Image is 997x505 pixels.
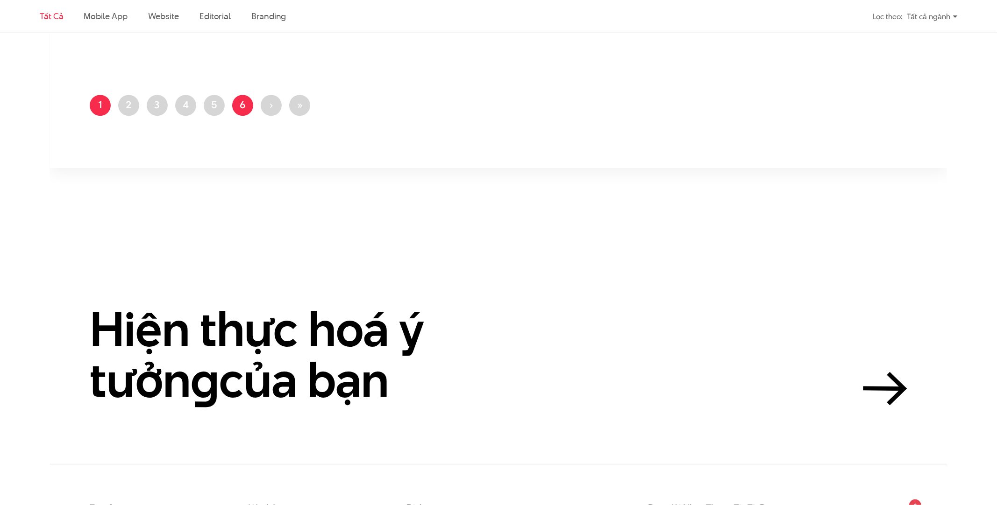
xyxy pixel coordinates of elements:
span: › [270,98,273,112]
en: g [191,346,219,413]
span: » [297,98,303,112]
div: Tất cả ngành [907,8,957,25]
a: Website [148,10,179,22]
a: Tất cả [40,10,63,22]
a: 6 [232,95,253,116]
a: Mobile app [84,10,127,22]
a: 2 [118,95,139,116]
h2: Hiện thực hoá ý tưởn của bạn [90,303,510,406]
a: Hiện thực hoá ý tưởngcủa bạn [90,303,907,406]
a: 3 [147,95,168,116]
a: 4 [175,95,196,116]
a: 5 [204,95,225,116]
a: Branding [251,10,286,22]
a: Editorial [199,10,231,22]
div: Lọc theo: [873,8,902,25]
